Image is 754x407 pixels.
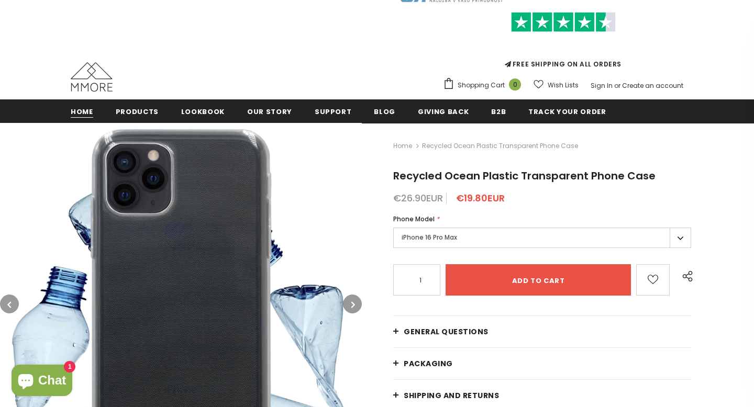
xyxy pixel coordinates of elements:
[548,80,579,91] span: Wish Lists
[71,99,93,123] a: Home
[418,107,469,117] span: Giving back
[315,107,352,117] span: support
[393,140,412,152] a: Home
[404,390,499,401] span: Shipping and returns
[458,80,505,91] span: Shopping Cart
[511,12,616,32] img: Trust Pilot Stars
[393,168,656,183] span: Recycled Ocean Plastic Transparent Phone Case
[71,107,93,117] span: Home
[491,99,506,123] a: B2B
[393,316,691,347] a: General Questions
[393,348,691,379] a: PACKAGING
[247,99,292,123] a: Our Story
[393,214,435,223] span: Phone Model
[404,326,489,337] span: General Questions
[418,99,469,123] a: Giving back
[491,107,506,117] span: B2B
[315,99,352,123] a: support
[446,264,631,296] input: Add to cart
[116,107,159,117] span: Products
[443,17,683,69] span: FREE SHIPPING ON ALL ORDERS
[528,99,606,123] a: Track your order
[374,107,395,117] span: Blog
[528,107,606,117] span: Track your order
[534,76,579,94] a: Wish Lists
[247,107,292,117] span: Our Story
[393,191,443,205] span: €26.90EUR
[393,228,691,248] label: iPhone 16 Pro Max
[422,140,578,152] span: Recycled Ocean Plastic Transparent Phone Case
[404,358,453,369] span: PACKAGING
[509,78,521,91] span: 0
[116,99,159,123] a: Products
[591,81,613,90] a: Sign In
[443,32,683,59] iframe: Customer reviews powered by Trustpilot
[443,77,526,93] a: Shopping Cart 0
[456,191,505,205] span: €19.80EUR
[374,99,395,123] a: Blog
[622,81,683,90] a: Create an account
[71,62,113,92] img: MMORE Cases
[181,107,225,117] span: Lookbook
[8,365,75,399] inbox-online-store-chat: Shopify online store chat
[181,99,225,123] a: Lookbook
[614,81,620,90] span: or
